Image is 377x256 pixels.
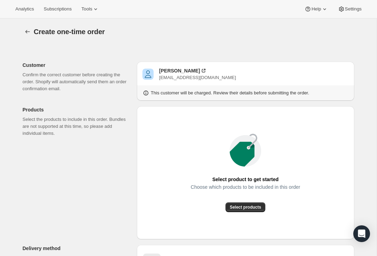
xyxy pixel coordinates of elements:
button: Select products [226,202,265,212]
p: Delivery method [23,245,131,252]
p: Customer [23,62,131,69]
span: Tools [81,6,92,12]
span: Dorothy Andrews [142,69,154,80]
button: Tools [77,4,103,14]
span: Analytics [15,6,34,12]
p: Select the products to include in this order. Bundles are not supported at this time, so please a... [23,116,131,137]
button: Help [300,4,332,14]
button: Analytics [11,4,38,14]
p: Products [23,106,131,113]
p: Confirm the correct customer before creating the order. Shopify will automatically send them an o... [23,71,131,92]
span: [EMAIL_ADDRESS][DOMAIN_NAME] [159,75,236,80]
span: Help [311,6,321,12]
button: Settings [334,4,366,14]
span: Settings [345,6,362,12]
span: Create one-time order [34,28,105,36]
div: Open Intercom Messenger [353,225,370,242]
p: This customer will be charged. Review their details before submitting the order. [151,90,309,96]
span: Select product to get started [212,174,279,184]
span: Select products [230,204,261,210]
div: [PERSON_NAME] [159,67,200,74]
span: Choose which products to be included in this order [191,182,300,192]
button: Subscriptions [39,4,76,14]
span: Subscriptions [44,6,72,12]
